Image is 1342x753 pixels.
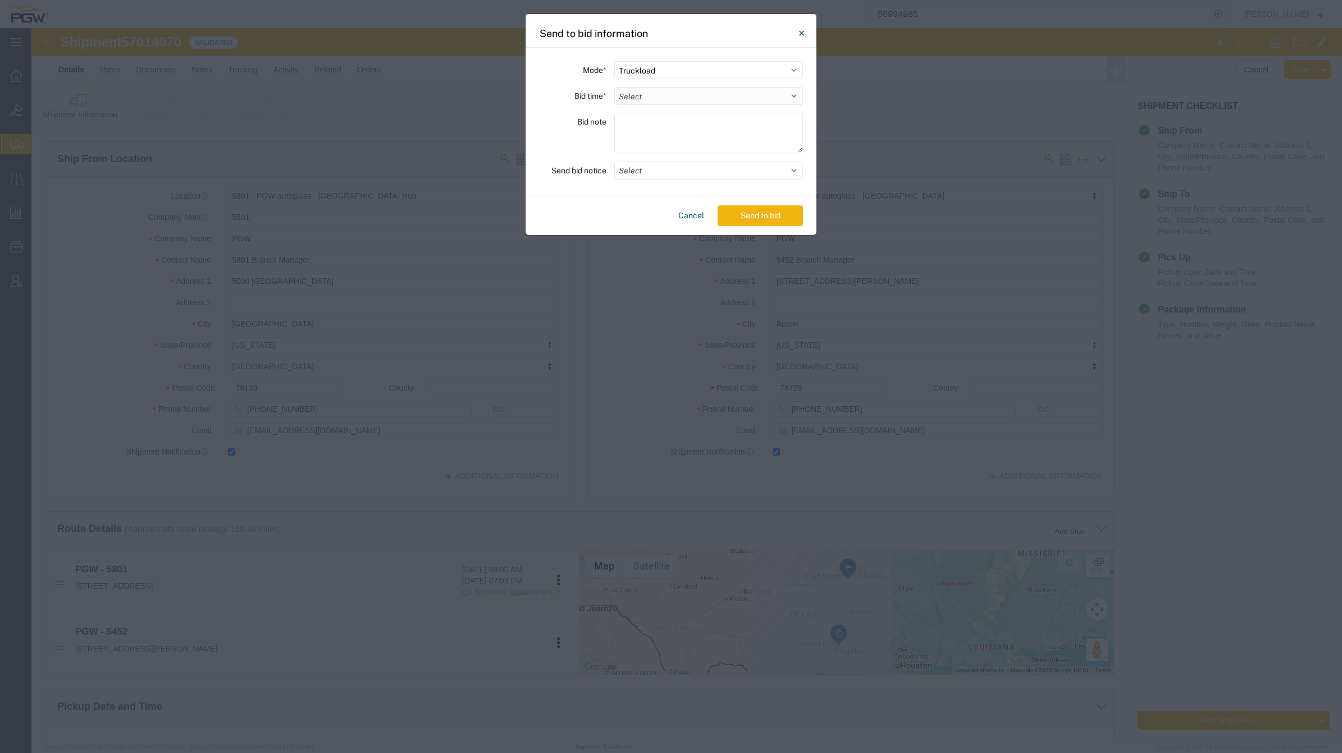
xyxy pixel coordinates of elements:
[674,205,709,226] button: Cancel
[551,162,606,180] label: Send bid notice
[718,205,803,226] button: Send to bid
[540,26,648,41] h4: Send to bid information
[577,113,606,131] label: Bid note
[583,61,606,79] label: Mode
[614,162,803,180] button: Select
[574,87,606,105] label: Bid time
[790,22,812,44] button: Close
